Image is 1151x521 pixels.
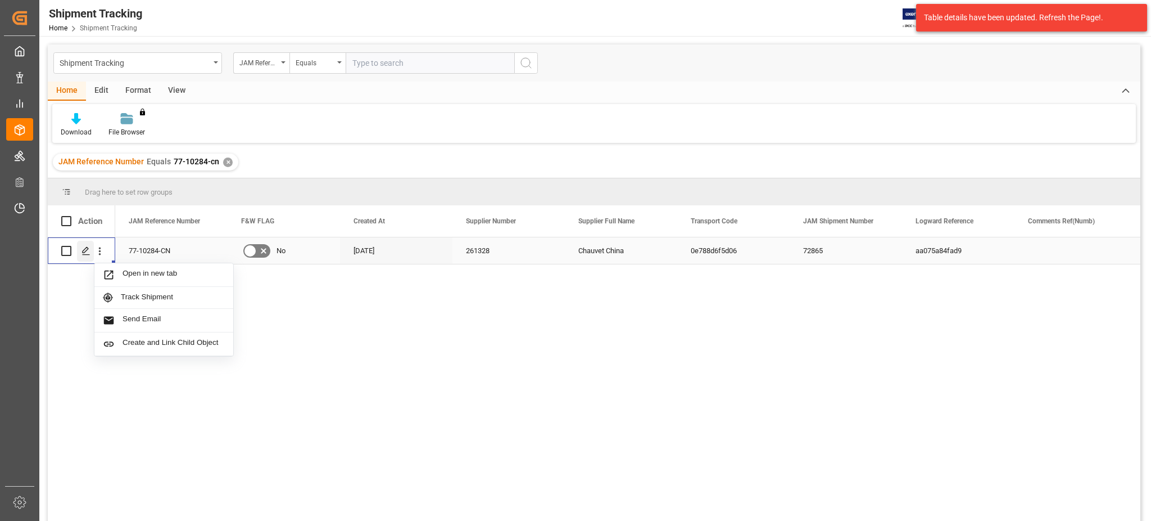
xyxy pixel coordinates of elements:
[86,82,117,101] div: Edit
[803,217,873,225] span: JAM Shipment Number
[48,237,115,264] div: Press SPACE to select this row.
[129,217,200,225] span: JAM Reference Number
[340,237,452,264] div: [DATE]
[160,82,194,101] div: View
[677,237,790,264] div: 0e788d6f5d06
[48,82,86,101] div: Home
[1028,217,1095,225] span: Comments Ref(Numb)
[223,158,233,167] div: ✕
[354,217,385,225] span: Created At
[233,52,289,74] button: open menu
[49,5,142,22] div: Shipment Tracking
[289,52,346,74] button: open menu
[452,237,565,264] div: 261328
[790,237,902,264] div: 72865
[346,52,514,74] input: Type to search
[916,217,973,225] span: Logward Reference
[902,237,1014,264] div: aa075a84fad9
[277,238,286,264] span: No
[239,55,278,68] div: JAM Reference Number
[691,217,737,225] span: Transport Code
[296,55,334,68] div: Equals
[174,157,219,166] span: 77-10284-cn
[60,55,210,69] div: Shipment Tracking
[514,52,538,74] button: search button
[49,24,67,32] a: Home
[241,217,274,225] span: F&W FLAG
[61,127,92,137] div: Download
[53,52,222,74] button: open menu
[58,157,144,166] span: JAM Reference Number
[578,217,635,225] span: Supplier Full Name
[147,157,171,166] span: Equals
[903,8,941,28] img: Exertis%20JAM%20-%20Email%20Logo.jpg_1722504956.jpg
[565,237,677,264] div: Chauvet China
[117,82,160,101] div: Format
[85,188,173,196] span: Drag here to set row groups
[924,12,1131,24] div: Table details have been updated. Refresh the Page!.
[466,217,516,225] span: Supplier Number
[78,216,102,226] div: Action
[115,237,228,264] div: 77-10284-CN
